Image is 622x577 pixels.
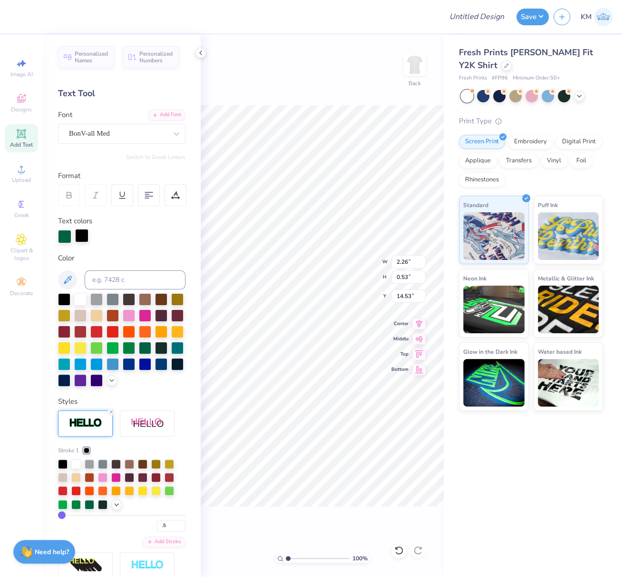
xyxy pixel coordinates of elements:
[538,200,558,210] span: Puff Ink
[513,74,560,82] span: Minimum Order: 50 +
[463,359,525,407] img: Glow in the Dark Ink
[143,537,185,547] div: Add Stroke
[405,55,424,74] img: Back
[69,557,102,573] img: 3d Illusion
[408,79,421,88] div: Back
[581,11,592,22] span: KM
[148,109,185,120] div: Add Font
[391,366,408,373] span: Bottom
[442,7,512,26] input: Untitled Design
[131,418,164,429] img: Shadow
[459,135,505,149] div: Screen Print
[5,247,38,262] span: Clipart & logos
[463,212,525,260] img: Standard
[11,106,32,113] span: Designs
[500,154,538,168] div: Transfers
[131,560,164,571] img: Negative Space
[58,396,185,407] div: Styles
[538,286,599,333] img: Metallic & Glitter Ink
[58,216,92,227] label: Text colors
[58,170,186,181] div: Format
[463,200,488,210] span: Standard
[12,176,31,184] span: Upload
[391,320,408,327] span: Center
[594,8,612,26] img: Katrina Mae Mijares
[463,347,517,357] span: Glow in the Dark Ink
[69,418,102,428] img: Stroke
[581,8,612,26] a: KM
[58,87,185,100] div: Text Tool
[459,116,603,127] div: Print Type
[10,289,33,297] span: Decorate
[459,154,497,168] div: Applique
[391,351,408,358] span: Top
[459,173,505,187] div: Rhinestones
[10,141,33,149] span: Add Text
[10,70,33,78] span: Image AI
[463,286,525,333] img: Neon Ink
[541,154,567,168] div: Vinyl
[35,547,69,557] strong: Need help?
[58,109,72,120] label: Font
[58,253,185,264] div: Color
[556,135,602,149] div: Digital Print
[459,74,487,82] span: Fresh Prints
[570,154,593,168] div: Foil
[14,211,29,219] span: Greek
[85,270,185,289] input: e.g. 7428 c
[75,50,108,64] span: Personalized Names
[352,554,368,563] span: 100 %
[516,9,549,25] button: Save
[538,359,599,407] img: Water based Ink
[538,273,594,283] span: Metallic & Glitter Ink
[58,446,79,455] span: Stroke 1
[508,135,553,149] div: Embroidery
[459,47,593,71] span: Fresh Prints [PERSON_NAME] Fit Y2K Shirt
[126,153,185,161] button: Switch to Greek Letters
[492,74,508,82] span: # FP96
[391,336,408,342] span: Middle
[463,273,486,283] span: Neon Ink
[538,347,582,357] span: Water based Ink
[139,50,173,64] span: Personalized Numbers
[538,212,599,260] img: Puff Ink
